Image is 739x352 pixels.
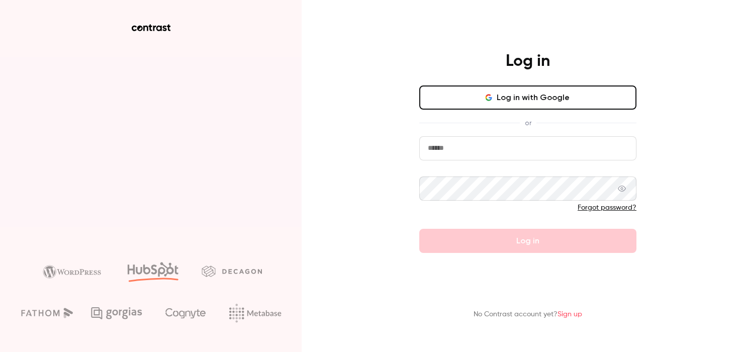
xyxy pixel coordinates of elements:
button: Log in with Google [419,85,636,110]
a: Sign up [558,311,582,318]
p: No Contrast account yet? [474,309,582,320]
a: Forgot password? [578,204,636,211]
img: decagon [202,266,262,277]
h4: Log in [506,51,550,71]
span: or [520,118,536,128]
